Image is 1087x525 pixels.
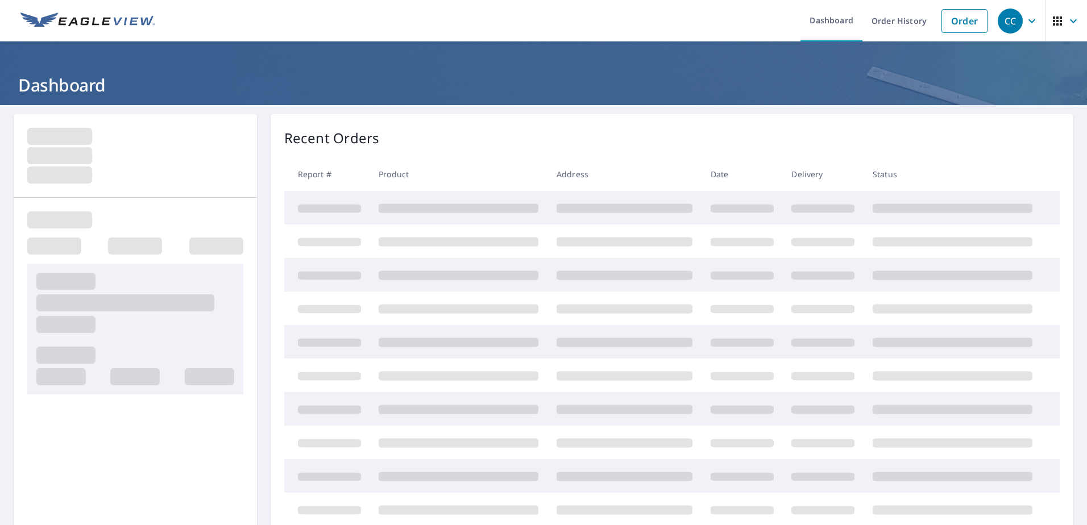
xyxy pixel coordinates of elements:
th: Report # [284,157,370,191]
p: Recent Orders [284,128,380,148]
h1: Dashboard [14,73,1073,97]
th: Date [702,157,783,191]
img: EV Logo [20,13,155,30]
th: Status [864,157,1042,191]
th: Product [370,157,547,191]
th: Delivery [782,157,864,191]
th: Address [547,157,702,191]
a: Order [941,9,988,33]
div: CC [998,9,1023,34]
